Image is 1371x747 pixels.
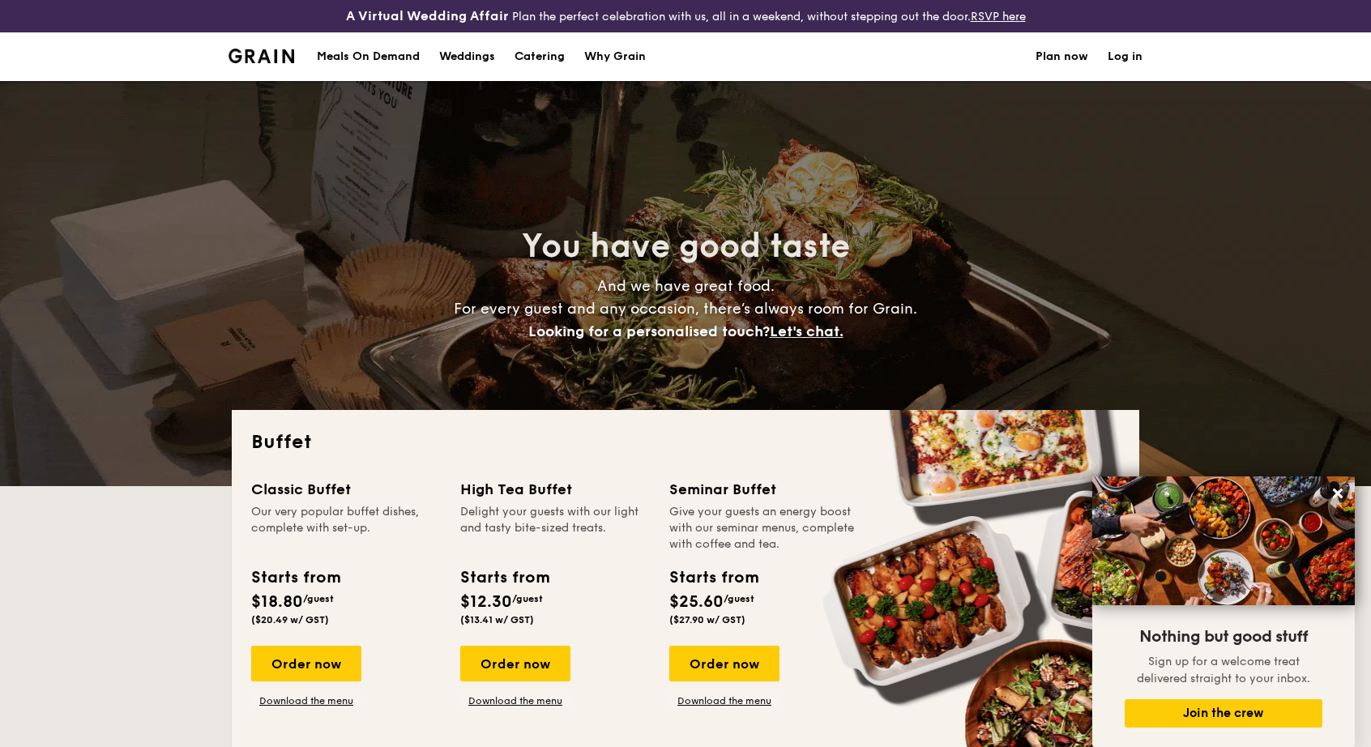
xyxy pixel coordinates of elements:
div: Plan the perfect celebration with us, all in a weekend, without stepping out the door. [228,6,1142,26]
div: Meals On Demand [317,32,420,81]
div: Starts from [669,566,758,590]
button: Close [1325,480,1351,506]
a: Plan now [1036,32,1088,81]
a: RSVP here [971,10,1026,23]
h2: Buffet [251,429,1120,455]
div: Weddings [439,32,495,81]
span: Sign up for a welcome treat delivered straight to your inbox. [1137,655,1310,685]
span: And we have great food. For every guest and any occasion, there’s always room for Grain. [454,277,917,340]
img: Grain [228,49,294,63]
span: $12.30 [460,592,512,612]
span: You have good taste [522,227,850,266]
a: Download the menu [251,694,361,707]
div: Classic Buffet [251,478,441,501]
a: Download the menu [669,694,779,707]
span: ($13.41 w/ GST) [460,614,534,625]
a: Logotype [228,49,294,63]
span: Looking for a personalised touch? [528,322,770,340]
div: Our very popular buffet dishes, complete with set-up. [251,504,441,553]
div: Give your guests an energy boost with our seminar menus, complete with coffee and tea. [669,504,859,553]
a: Download the menu [460,694,570,707]
span: ($27.90 w/ GST) [669,614,745,625]
span: $18.80 [251,592,303,612]
div: Order now [251,646,361,681]
h4: A Virtual Wedding Affair [346,6,509,26]
div: Why Grain [584,32,646,81]
button: Join the crew [1125,699,1322,728]
span: Let's chat. [770,322,844,340]
span: Nothing but good stuff [1139,627,1308,647]
a: Why Grain [574,32,656,81]
div: Seminar Buffet [669,478,859,501]
div: Starts from [460,566,549,590]
div: Order now [669,646,779,681]
a: Weddings [429,32,505,81]
h1: Catering [515,32,565,81]
div: Delight your guests with our light and tasty bite-sized treats. [460,504,650,553]
span: $25.60 [669,592,724,612]
a: Catering [505,32,574,81]
div: High Tea Buffet [460,478,650,501]
span: /guest [303,593,334,604]
a: Log in [1108,32,1142,81]
span: /guest [724,593,754,604]
a: Meals On Demand [307,32,429,81]
div: Starts from [251,566,340,590]
span: ($20.49 w/ GST) [251,614,329,625]
img: DSC07876-Edit02-Large.jpeg [1092,476,1355,605]
span: /guest [512,593,543,604]
div: Order now [460,646,570,681]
